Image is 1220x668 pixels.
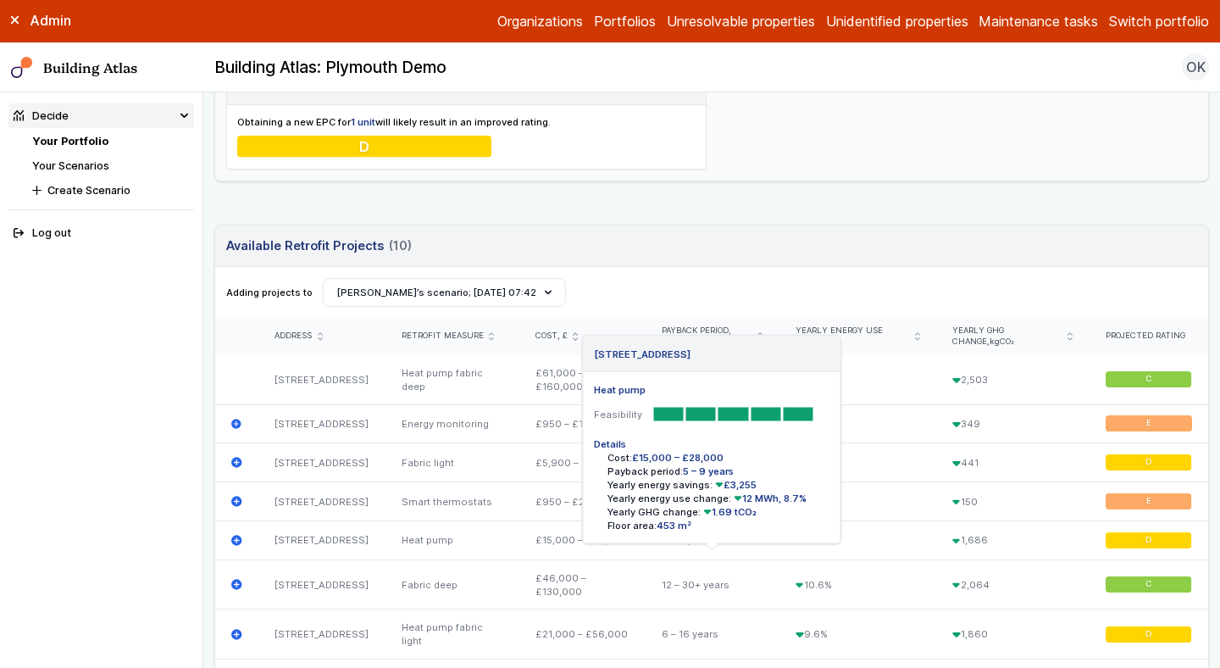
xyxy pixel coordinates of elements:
[258,404,385,443] div: [STREET_ADDRESS]
[594,347,690,360] div: [STREET_ADDRESS]
[607,451,829,465] li: Cost:
[519,355,646,404] div: £61,000 – £160,000
[519,482,646,521] div: £950 – £2,000
[258,443,385,482] div: [STREET_ADDRESS]
[779,559,936,610] div: 10.6%
[1145,579,1151,590] span: C
[1109,11,1209,31] button: Switch portfolio
[258,482,385,521] div: [STREET_ADDRESS]
[826,11,968,31] a: Unidentified properties
[607,478,829,492] li: Yearly energy savings:
[226,286,313,299] span: Adding projects to
[936,443,1089,482] div: 441
[683,465,734,477] span: 5 – 9 years
[359,137,369,156] span: D
[385,559,518,610] div: Fabric deep
[731,493,807,504] span: 12 MWh, 8.7%
[607,465,829,478] li: Payback period:
[226,237,412,255] h3: Available Retrofit Projects
[389,237,412,255] span: (10)
[594,11,656,31] a: Portfolios
[1145,374,1151,385] span: C
[646,610,779,660] div: 6 – 16 years
[323,278,566,307] button: [PERSON_NAME]’s scenario; [DATE] 07:42
[1145,535,1151,546] span: D
[1182,53,1209,81] button: OK
[1146,419,1151,430] span: E
[519,404,646,443] div: £950 – £1,400
[351,116,375,128] strong: 1 unit
[936,355,1089,404] div: 2,503
[385,482,518,521] div: Smart thermostats
[8,221,195,246] button: Log out
[402,331,484,342] span: Retrofit measure
[1145,457,1151,468] span: D
[1145,629,1151,640] span: D
[667,11,815,31] a: Unresolvable properties
[657,520,691,532] span: 453 m²
[646,559,779,610] div: 12 – 30+ years
[1146,496,1151,507] span: E
[32,135,108,148] a: Your Portfolio
[936,404,1089,443] div: 349
[607,519,829,532] li: Floor area:
[258,521,385,560] div: [STREET_ADDRESS]
[214,57,446,79] h2: Building Atlas: Plymouth Demo
[594,383,829,397] h5: Heat pump
[385,355,518,404] div: Heat pump fabric deep
[779,610,936,660] div: 9.6%
[779,521,936,560] div: 8.7%
[1186,57,1206,77] span: OK
[11,57,33,79] img: main-0bbd2752.svg
[27,178,194,203] button: Create Scenario
[32,159,109,172] a: Your Scenarios
[662,326,752,348] span: Payback period, years
[952,326,1062,348] span: Yearly GHG change,
[779,482,936,521] div: 0.8%
[936,521,1089,560] div: 1,686
[779,443,936,482] div: 2.3%
[713,479,757,491] span: £3,255
[385,521,518,560] div: Heat pump
[385,610,518,660] div: Heat pump fabric light
[519,443,646,482] div: £5,900 – £28,000
[274,331,312,342] span: Address
[519,559,646,610] div: £46,000 – £130,000
[14,108,69,124] div: Decide
[385,404,518,443] div: Energy monitoring
[936,610,1089,660] div: 1,860
[632,452,724,464] span: £15,000 – £28,000
[519,610,646,660] div: £21,000 – £56,000
[258,559,385,610] div: [STREET_ADDRESS]
[535,331,568,342] span: Cost, £
[497,11,583,31] a: Organizations
[594,437,829,451] h5: Details
[237,115,694,129] p: Obtaining a new EPC for will likely result in an improved rating.
[936,482,1089,521] div: 150
[779,404,936,443] div: 1.8%
[258,610,385,660] div: [STREET_ADDRESS]
[8,103,195,128] summary: Decide
[385,443,518,482] div: Fabric light
[990,337,1014,346] span: kgCO₂
[607,505,829,519] li: Yearly GHG change:
[519,521,646,560] div: £15,000 – £28,000
[1106,331,1192,342] div: Projected rating
[594,408,642,421] dt: Feasibility
[936,559,1089,610] div: 2,064
[258,355,385,404] div: [STREET_ADDRESS]
[701,506,757,518] span: 1.69 tCO₂
[779,355,936,404] div: 12.9%
[607,492,829,505] li: Yearly energy use change:
[796,326,909,348] span: Yearly energy use change
[979,11,1098,31] a: Maintenance tasks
